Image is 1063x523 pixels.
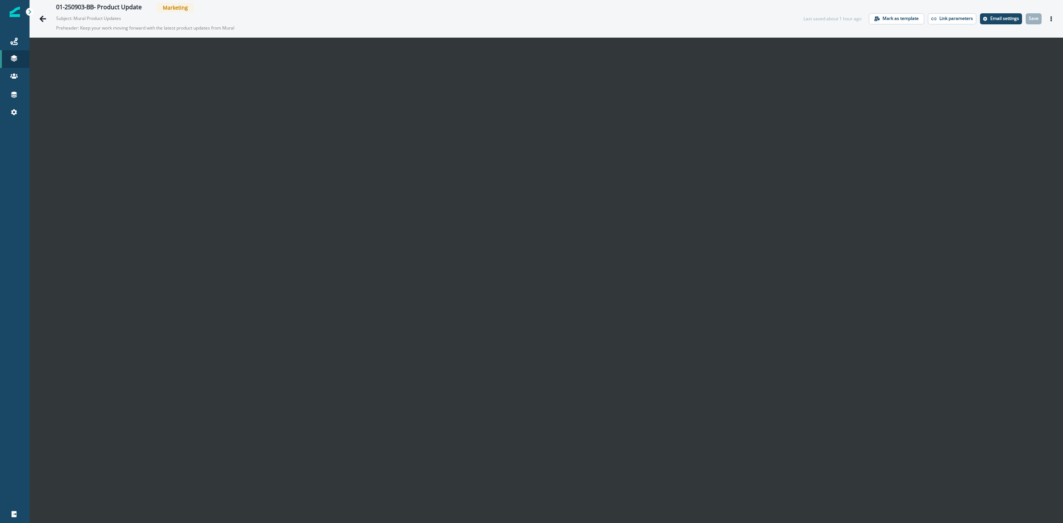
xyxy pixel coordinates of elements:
[1045,13,1057,24] button: Actions
[939,16,973,21] p: Link parameters
[990,16,1019,21] p: Email settings
[869,13,924,24] button: Mark as template
[157,3,194,12] span: Marketing
[10,7,20,17] img: Inflection
[56,4,142,12] div: 01-250903-BB- Product Update
[883,16,919,21] p: Mark as template
[1029,16,1039,21] p: Save
[1026,13,1042,24] button: Save
[56,12,130,22] p: Subject: Mural Product Updates
[35,11,50,26] button: Go back
[980,13,1022,24] button: Settings
[928,13,976,24] button: Link parameters
[804,16,861,22] div: Last saved about 1 hour ago
[56,22,241,34] p: Preheader: Keep your work moving forward with the latest product updates from Mural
